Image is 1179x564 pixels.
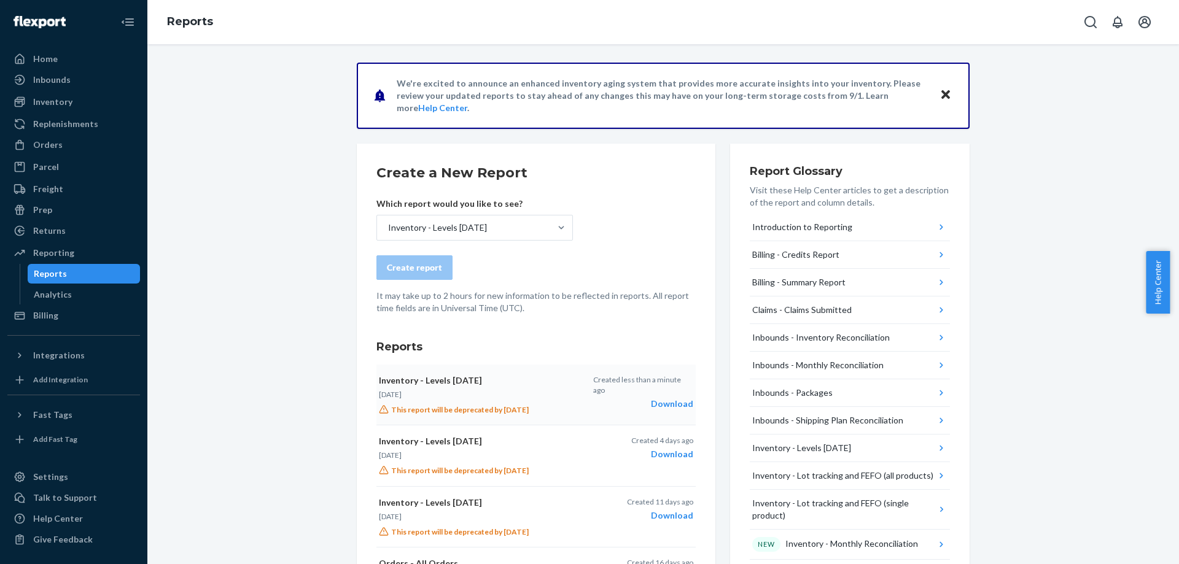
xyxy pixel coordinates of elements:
div: Inventory - Monthly Reconciliation [752,537,918,552]
div: Claims - Claims Submitted [752,304,852,316]
time: [DATE] [379,450,402,460]
button: Help Center [1146,251,1170,314]
div: Fast Tags [33,409,72,421]
div: Inbounds - Packages [752,387,833,399]
a: Reporting [7,243,140,263]
div: Parcel [33,161,59,173]
a: Inbounds [7,70,140,90]
button: Inbounds - Inventory Reconciliation [750,324,950,352]
div: Billing - Credits Report [752,249,839,261]
a: Add Integration [7,370,140,390]
button: Open account menu [1132,10,1157,34]
div: Reports [34,268,67,280]
button: Open notifications [1105,10,1130,34]
p: It may take up to 2 hours for new information to be reflected in reports. All report time fields ... [376,290,696,314]
button: Inventory - Levels [DATE][DATE]This report will be deprecated by [DATE]Created 11 days agoDownload [376,487,696,547]
button: Billing - Summary Report [750,269,950,296]
a: Inventory [7,92,140,112]
button: Billing - Credits Report [750,241,950,269]
div: Help Center [33,512,83,525]
button: Inbounds - Packages [750,379,950,407]
img: Flexport logo [14,16,66,28]
div: Inbounds - Monthly Reconciliation [752,359,884,371]
h3: Report Glossary [750,163,950,179]
a: Freight [7,179,140,199]
button: Claims - Claims Submitted [750,296,950,324]
p: We're excited to announce an enhanced inventory aging system that provides more accurate insights... [397,77,928,114]
div: Billing [33,309,58,322]
div: Inbounds [33,74,71,86]
div: Returns [33,225,66,237]
a: Add Fast Tag [7,430,140,449]
p: Created less than a minute ago [593,374,693,395]
button: Introduction to Reporting [750,214,950,241]
p: Inventory - Levels [DATE] [379,496,586,509]
button: Give Feedback [7,530,140,549]
div: Inbounds - Shipping Plan Reconciliation [752,414,903,427]
button: NEWInventory - Monthly Reconciliation [750,530,950,560]
button: Inbounds - Monthly Reconciliation [750,352,950,379]
div: Download [631,448,693,460]
ol: breadcrumbs [157,4,223,40]
p: Created 4 days ago [631,435,693,446]
a: Parcel [7,157,140,177]
div: Freight [33,183,63,195]
div: Settings [33,471,68,483]
button: Inventory - Levels [DATE][DATE]This report will be deprecated by [DATE]Created 4 days agoDownload [376,425,696,486]
a: Settings [7,467,140,487]
div: Orders [33,139,63,151]
div: Inventory - Lot tracking and FEFO (all products) [752,469,933,482]
div: Download [593,398,693,410]
p: Visit these Help Center articles to get a description of the report and column details. [750,184,950,209]
p: Inventory - Levels [DATE] [379,435,586,447]
div: Inventory - Levels [DATE] [752,442,851,454]
div: Talk to Support [33,492,97,504]
div: Add Fast Tag [33,434,77,444]
button: Close Navigation [115,10,140,34]
div: Integrations [33,349,85,361]
a: Help Center [418,102,467,113]
div: Give Feedback [33,533,93,546]
button: Open Search Box [1078,10,1103,34]
div: Analytics [34,288,72,301]
a: Orders [7,135,140,155]
a: Home [7,49,140,69]
div: Inventory [33,96,72,108]
time: [DATE] [379,390,402,399]
a: Billing [7,306,140,325]
button: Inventory - Lot tracking and FEFO (single product) [750,490,950,530]
p: This report will be deprecated by [DATE] [379,465,586,476]
div: Home [33,53,58,65]
button: Inbounds - Shipping Plan Reconciliation [750,407,950,435]
a: Replenishments [7,114,140,134]
p: Created 11 days ago [627,496,693,507]
h3: Reports [376,339,696,355]
h2: Create a New Report [376,163,696,183]
a: Reports [28,264,141,284]
button: Create report [376,255,453,280]
button: Inventory - Lot tracking and FEFO (all products) [750,462,950,490]
div: Create report [387,261,442,274]
div: Reporting [33,247,74,259]
div: Download [627,509,693,522]
div: Inventory - Lot tracking and FEFO (single product) [752,497,935,522]
div: Billing - Summary Report [752,276,846,288]
p: Which report would you like to see? [376,198,573,210]
div: Add Integration [33,374,88,385]
a: Analytics [28,285,141,304]
div: Replenishments [33,118,98,130]
a: Talk to Support [7,488,140,508]
time: [DATE] [379,512,402,521]
p: Inventory - Levels [DATE] [379,374,586,387]
a: Help Center [7,509,140,528]
button: Close [938,87,954,104]
p: This report will be deprecated by [DATE] [379,404,586,415]
div: Introduction to Reporting [752,221,852,233]
button: Integrations [7,346,140,365]
a: Reports [167,15,213,28]
div: Inbounds - Inventory Reconciliation [752,331,890,344]
div: Inventory - Levels [DATE] [388,222,487,234]
button: Fast Tags [7,405,140,425]
button: Inventory - Levels [DATE] [750,435,950,462]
